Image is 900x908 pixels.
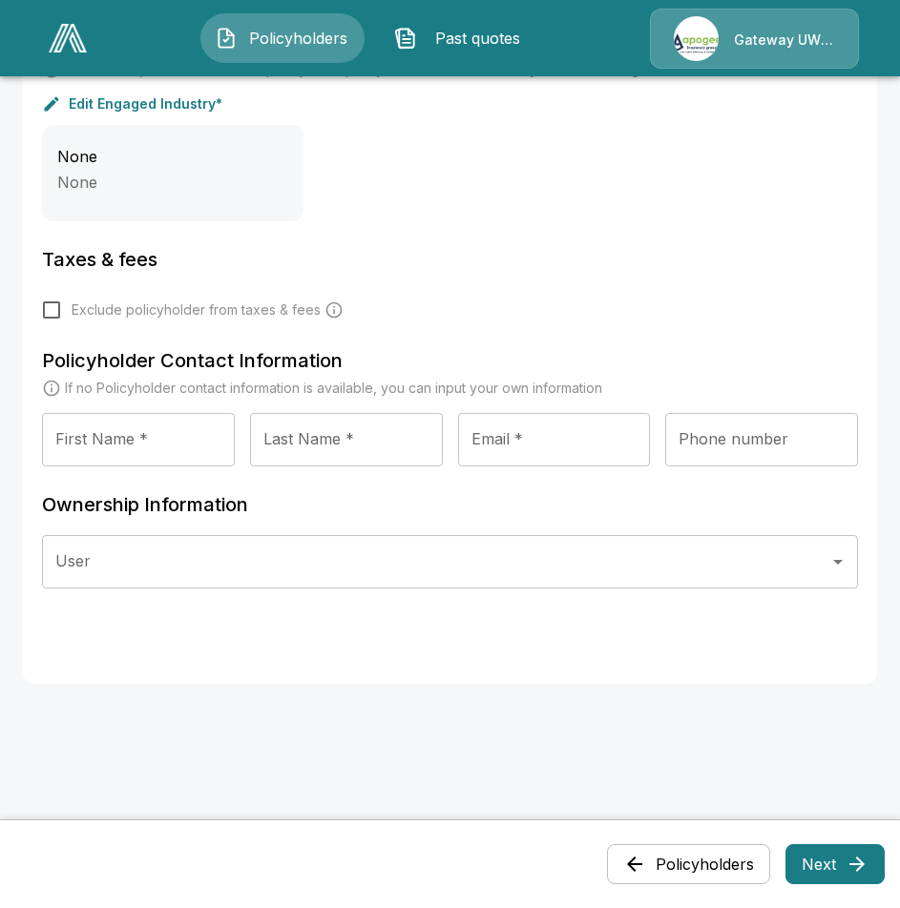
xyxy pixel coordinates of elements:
[65,379,602,398] p: If no Policyholder contact information is available, you can input your own information
[72,300,321,320] span: Exclude policyholder from taxes & fees
[69,97,222,111] p: Edit Engaged Industry*
[245,27,350,50] span: Policyholders
[42,489,858,520] h6: Ownership Information
[200,13,365,63] button: Policyholders IconPolicyholders
[42,244,858,275] h6: Taxes & fees
[42,345,858,376] h6: Policyholder Contact Information
[425,27,530,50] span: Past quotes
[324,300,344,320] svg: Carrier and processing fees will still be applied
[825,548,851,575] button: Open
[394,27,417,50] img: Past quotes Icon
[57,147,97,166] span: None
[607,844,770,884] button: Policyholders
[380,13,544,63] button: Past quotes IconPast quotes
[57,173,97,192] span: None
[215,27,238,50] img: Policyholders Icon
[785,844,885,884] button: Next
[49,24,87,52] img: AA Logo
